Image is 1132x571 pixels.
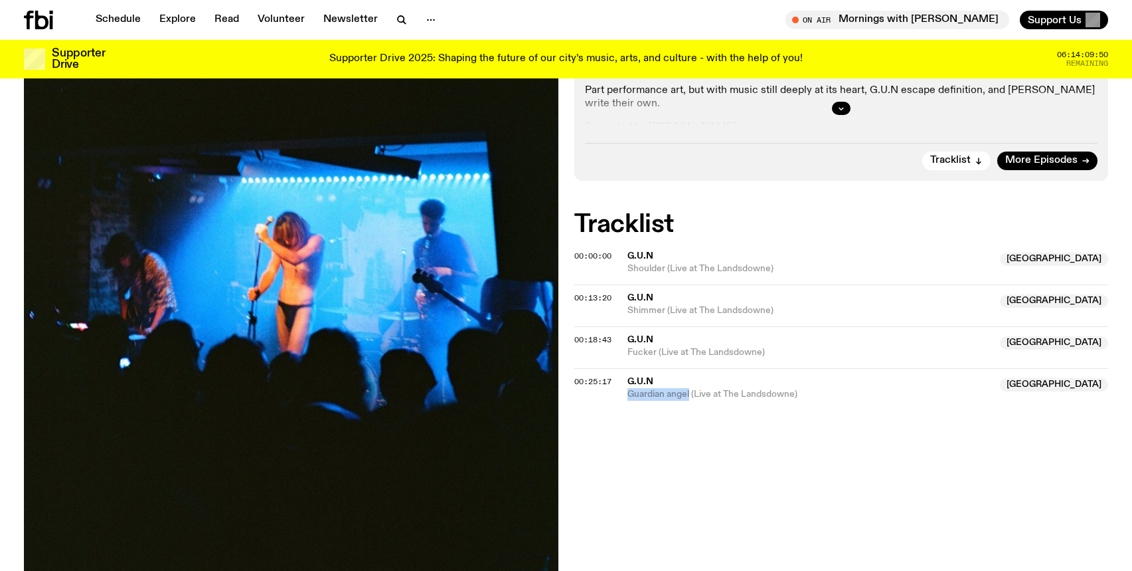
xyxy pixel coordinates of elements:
span: [GEOGRAPHIC_DATA] [1000,253,1108,266]
span: Fucker (Live at The Landsdowne) [627,346,993,359]
span: Tracklist [930,156,971,166]
button: 00:00:00 [574,253,611,260]
button: 00:18:43 [574,336,611,344]
button: 00:13:20 [574,294,611,302]
button: Tracklist [922,152,991,170]
span: G.U.N [627,335,653,344]
button: 00:25:17 [574,378,611,386]
a: Volunteer [250,11,313,29]
h2: Tracklist [574,213,1109,237]
span: [GEOGRAPHIC_DATA] [1000,294,1108,308]
span: [GEOGRAPHIC_DATA] [1000,378,1108,392]
span: [GEOGRAPHIC_DATA] [1000,336,1108,350]
span: Guardian angel (Live at The Landsdowne) [627,388,993,401]
span: Remaining [1066,60,1108,67]
a: Explore [151,11,204,29]
span: 00:13:20 [574,292,611,303]
span: Shoulder (Live at The Landsdowne) [627,263,993,275]
span: 00:25:17 [574,376,611,387]
h3: Supporter Drive [52,48,105,70]
a: Schedule [88,11,149,29]
span: 00:00:00 [574,251,611,261]
span: 06:14:09:50 [1057,51,1108,58]
span: G.U.N [627,251,653,261]
a: More Episodes [997,152,1097,170]
a: Read [206,11,247,29]
a: Newsletter [315,11,386,29]
button: On AirMornings with [PERSON_NAME] [785,11,1009,29]
span: 00:18:43 [574,334,611,345]
span: More Episodes [1005,156,1078,166]
span: G.U.N [627,293,653,302]
span: G.U.N [627,377,653,386]
p: Supporter Drive 2025: Shaping the future of our city’s music, arts, and culture - with the help o... [329,53,803,65]
span: Shimmer (Live at The Landsdowne) [627,304,993,317]
span: Support Us [1028,14,1082,26]
button: Support Us [1020,11,1108,29]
